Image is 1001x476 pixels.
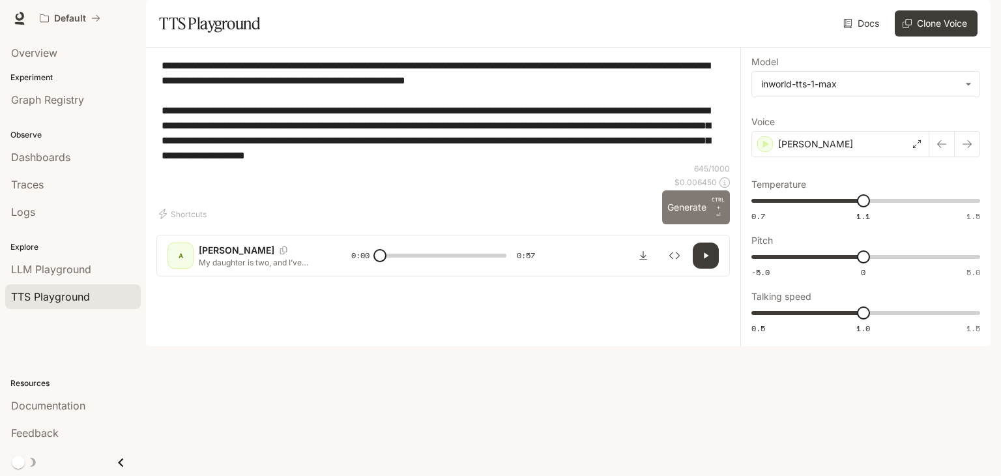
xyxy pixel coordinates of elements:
[966,323,980,334] span: 1.5
[34,5,106,31] button: All workspaces
[751,292,811,301] p: Talking speed
[199,257,320,268] p: My daughter is two, and I’ve noticed delays with her speech and eating. For speech, she doesn’t u...
[517,249,535,262] span: 0:57
[861,267,865,278] span: 0
[751,211,765,222] span: 0.7
[159,10,260,37] h1: TTS Playground
[856,211,870,222] span: 1.1
[966,267,980,278] span: 5.0
[712,196,725,219] p: ⏎
[156,203,212,224] button: Shortcuts
[751,236,773,245] p: Pitch
[752,72,979,97] div: inworld-tts-1-max
[662,190,730,224] button: GenerateCTRL +⏎
[751,267,770,278] span: -5.0
[170,245,191,266] div: A
[966,211,980,222] span: 1.5
[841,10,884,37] a: Docs
[751,323,765,334] span: 0.5
[712,196,725,211] p: CTRL +
[856,323,870,334] span: 1.0
[761,78,959,91] div: inworld-tts-1-max
[751,57,778,67] p: Model
[630,243,656,269] button: Download audio
[751,180,806,189] p: Temperature
[661,243,688,269] button: Inspect
[351,249,370,262] span: 0:00
[895,10,978,37] button: Clone Voice
[54,13,86,24] p: Default
[694,163,730,174] p: 645 / 1000
[778,138,853,151] p: [PERSON_NAME]
[199,244,274,257] p: [PERSON_NAME]
[751,117,775,126] p: Voice
[274,246,293,254] button: Copy Voice ID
